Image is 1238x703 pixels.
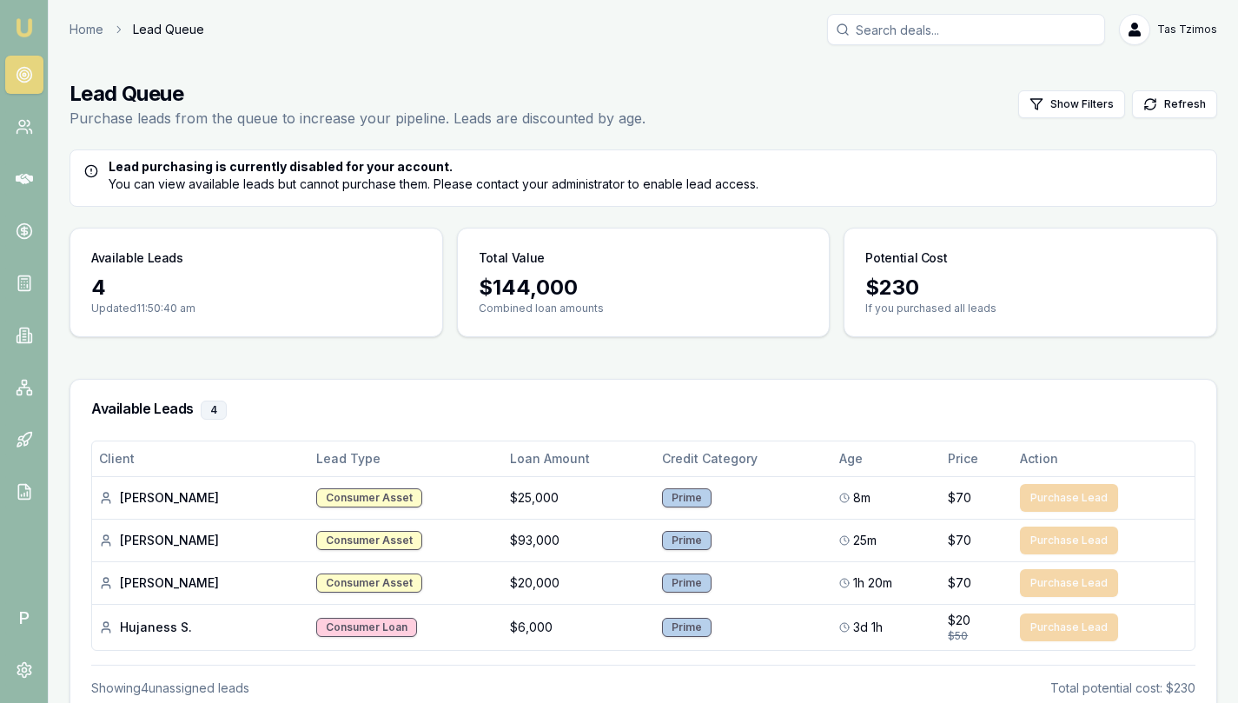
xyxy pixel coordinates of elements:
span: $70 [948,532,971,549]
input: Search deals [827,14,1105,45]
span: 3d 1h [853,619,883,636]
div: Total potential cost: $230 [1050,680,1195,697]
th: Loan Amount [503,441,655,476]
div: $ 230 [865,274,1195,302]
span: 25m [853,532,877,549]
nav: breadcrumb [70,21,204,38]
th: Client [92,441,309,476]
div: Consumer Loan [316,618,417,637]
div: $ 144,000 [479,274,809,302]
h3: Available Leads [91,401,1195,420]
td: $93,000 [503,519,655,561]
div: Consumer Asset [316,574,422,593]
div: Consumer Asset [316,531,422,550]
div: Prime [662,574,712,593]
p: Purchase leads from the queue to increase your pipeline. Leads are discounted by age. [70,108,645,129]
span: Lead Queue [133,21,204,38]
div: You can view available leads but cannot purchase them. Please contact your administrator to enabl... [84,158,1202,193]
th: Price [941,441,1013,476]
div: [PERSON_NAME] [99,532,302,549]
td: $20,000 [503,561,655,604]
h1: Lead Queue [70,80,645,108]
span: 8m [853,489,871,507]
strong: Lead purchasing is currently disabled for your account. [109,159,453,174]
p: If you purchased all leads [865,302,1195,315]
div: 4 [201,401,227,420]
button: Show Filters [1018,90,1125,118]
div: [PERSON_NAME] [99,489,302,507]
span: $70 [948,574,971,592]
p: Updated 11:50:40 am [91,302,421,315]
th: Action [1013,441,1195,476]
h3: Total Value [479,249,545,267]
div: Prime [662,488,712,507]
td: $6,000 [503,604,655,650]
span: Tas Tzimos [1157,23,1217,36]
div: Showing 4 unassigned lead s [91,680,249,697]
div: [PERSON_NAME] [99,574,302,592]
a: Home [70,21,103,38]
th: Credit Category [655,441,832,476]
div: Consumer Asset [316,488,422,507]
span: P [5,599,43,637]
button: Refresh [1132,90,1217,118]
span: 1h 20m [853,574,892,592]
h3: Potential Cost [865,249,947,267]
th: Lead Type [309,441,504,476]
span: $20 [948,612,970,629]
div: Prime [662,531,712,550]
h3: Available Leads [91,249,183,267]
div: Prime [662,618,712,637]
div: $50 [948,629,1006,643]
span: $70 [948,489,971,507]
div: 4 [91,274,421,302]
th: Age [832,441,941,476]
p: Combined loan amounts [479,302,809,315]
td: $25,000 [503,476,655,519]
img: emu-icon-u.png [14,17,35,38]
div: Hujaness S. [99,619,302,636]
